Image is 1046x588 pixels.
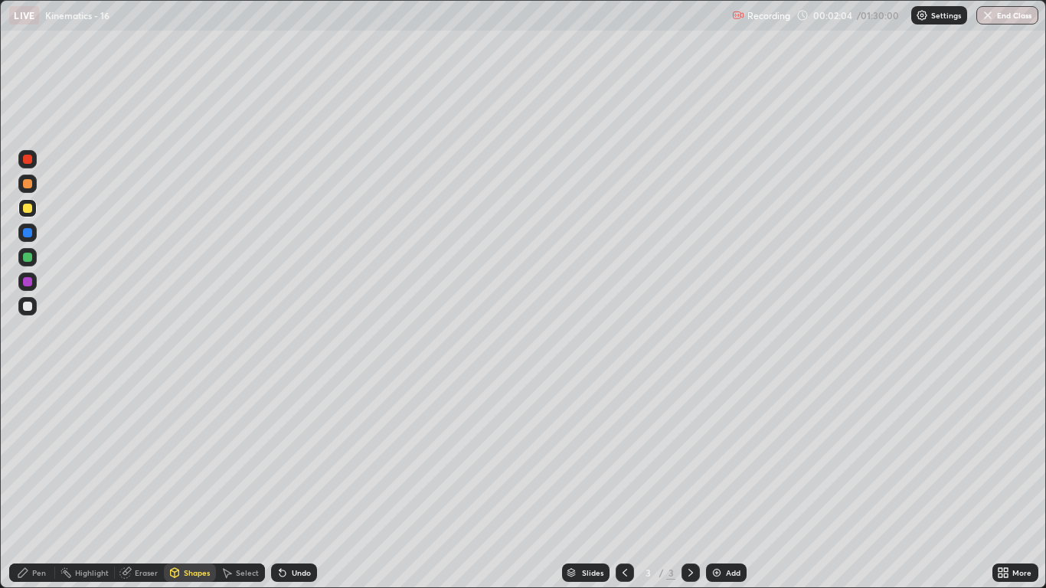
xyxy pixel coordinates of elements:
div: Pen [32,569,46,577]
div: Eraser [135,569,158,577]
img: class-settings-icons [916,9,928,21]
img: recording.375f2c34.svg [732,9,744,21]
img: end-class-cross [982,9,994,21]
div: / [659,568,663,577]
div: 3 [640,568,655,577]
div: Highlight [75,569,109,577]
div: Shapes [184,569,210,577]
div: More [1012,569,1031,577]
button: End Class [976,6,1038,24]
div: Slides [582,569,603,577]
div: Add [726,569,740,577]
p: Kinematics - 16 [45,9,110,21]
p: LIVE [14,9,34,21]
div: Select [236,569,259,577]
p: Settings [931,11,961,19]
div: 3 [666,566,675,580]
p: Recording [747,10,790,21]
img: add-slide-button [711,567,723,579]
div: Undo [292,569,311,577]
